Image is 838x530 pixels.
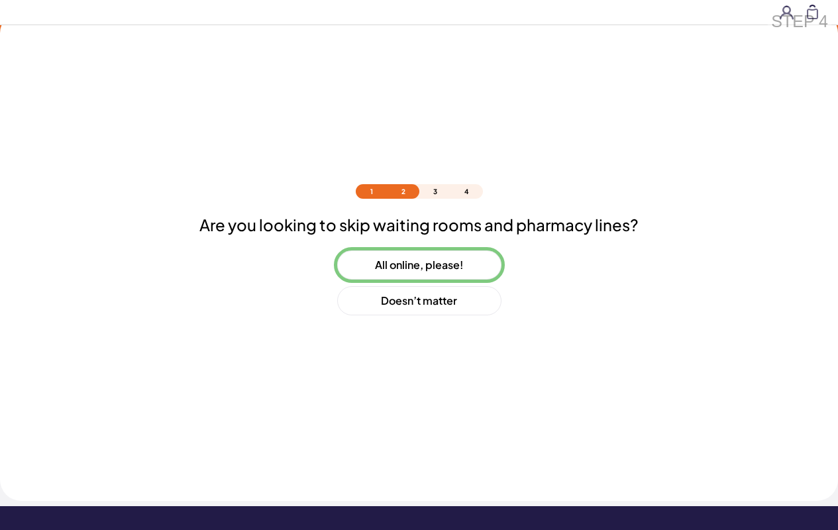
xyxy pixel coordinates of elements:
[199,215,639,235] h2: Are you looking to skip waiting rooms and pharmacy lines?
[419,184,451,199] li: 3
[768,7,831,36] div: STEP 4
[451,184,483,199] li: 4
[337,250,501,280] button: All online, please!
[356,184,388,199] li: 1
[388,184,419,199] li: 2
[337,286,501,315] button: Doesn’t matter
